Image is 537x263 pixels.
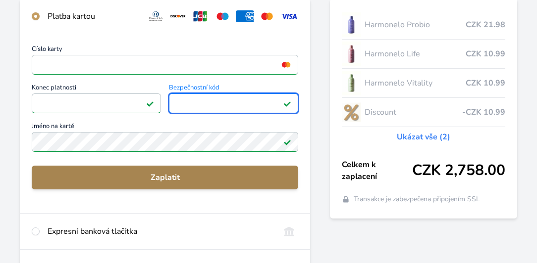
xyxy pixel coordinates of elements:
span: CZK 10.99 [466,77,505,89]
span: Bezpečnostní kód [169,85,298,93]
img: Platné pole [283,138,291,146]
span: Discount [365,106,462,118]
img: Platné pole [146,99,154,107]
img: visa.svg [280,10,298,22]
span: Harmonelo Life [365,48,466,60]
img: jcb.svg [191,10,210,22]
img: mc.svg [258,10,276,22]
span: Transakce je zabezpečena připojením SSL [354,194,480,204]
img: maestro.svg [214,10,232,22]
img: Platné pole [283,99,291,107]
button: Zaplatit [32,166,298,189]
img: amex.svg [236,10,254,22]
a: Ukázat vše (2) [397,131,450,143]
span: Jméno na kartě [32,123,298,132]
iframe: Iframe pro bezpečnostní kód [173,96,294,110]
span: CZK 10.99 [466,48,505,60]
img: mc [279,60,293,69]
img: diners.svg [147,10,165,22]
span: Zaplatit [40,172,290,183]
img: discover.svg [169,10,187,22]
span: Číslo karty [32,46,298,55]
div: Expresní banková tlačítka [48,225,272,237]
iframe: Iframe pro datum vypršení platnosti [36,96,157,110]
span: Harmonelo Probio [365,19,466,31]
span: CZK 2,758.00 [412,162,505,179]
img: discount-lo.png [342,100,361,125]
iframe: Iframe pro číslo karty [36,58,294,72]
span: -CZK 10.99 [462,106,505,118]
img: onlineBanking_CZ.svg [280,225,298,237]
img: CLEAN_VITALITY_se_stinem_x-lo.jpg [342,71,361,95]
img: CLEAN_PROBIO_se_stinem_x-lo.jpg [342,12,361,37]
span: Konec platnosti [32,85,161,93]
span: Celkem k zaplacení [342,159,412,182]
input: Jméno na kartěPlatné pole [32,132,298,152]
span: CZK 21.98 [466,19,505,31]
img: CLEAN_LIFE_se_stinem_x-lo.jpg [342,42,361,66]
div: Platba kartou [48,10,139,22]
span: Harmonelo Vitality [365,77,466,89]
